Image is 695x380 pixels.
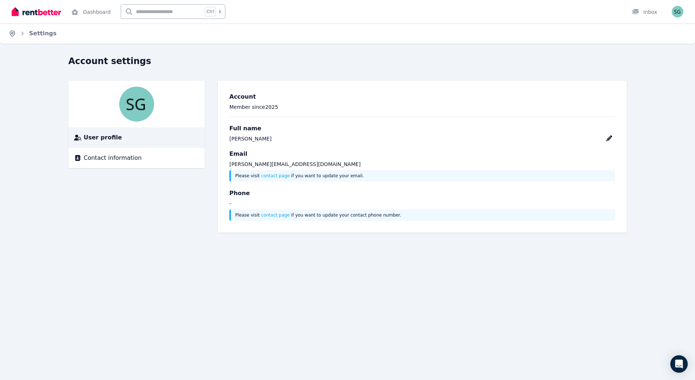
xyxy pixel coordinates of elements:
[12,6,61,17] img: RentBetter
[84,154,142,162] span: Contact information
[229,161,615,168] p: [PERSON_NAME][EMAIL_ADDRESS][DOMAIN_NAME]
[29,30,57,37] a: Settings
[74,133,199,142] a: User profile
[229,200,615,207] p: -
[672,6,683,17] img: Satchit Gupta
[235,212,611,218] p: Please visit if you want to update your contact phone number.
[229,92,615,101] h3: Account
[229,135,272,142] div: [PERSON_NAME]
[670,355,688,373] div: Open Intercom Messenger
[261,173,290,178] a: contact page
[219,9,221,15] span: k
[205,7,216,16] span: Ctrl
[261,213,290,218] a: contact page
[119,87,154,122] img: Satchit Gupta
[632,8,657,16] div: Inbox
[84,133,122,142] span: User profile
[74,154,199,162] a: Contact information
[68,55,151,67] h1: Account settings
[229,150,615,158] h3: Email
[235,173,611,179] p: Please visit if you want to update your email.
[229,189,615,198] h3: Phone
[229,124,615,133] h3: Full name
[229,103,615,111] p: Member since 2025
